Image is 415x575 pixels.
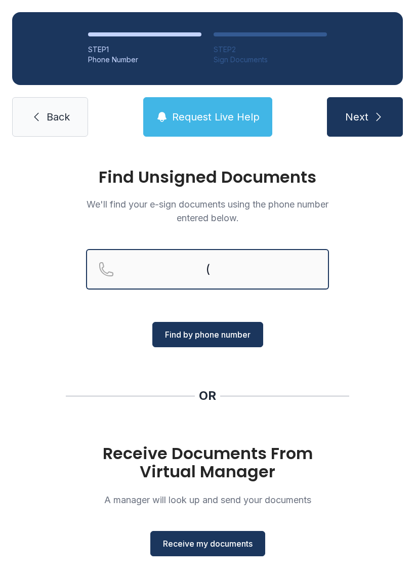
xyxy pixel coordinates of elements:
[199,388,216,404] div: OR
[165,328,251,341] span: Find by phone number
[86,169,329,185] h1: Find Unsigned Documents
[88,55,201,65] div: Phone Number
[86,197,329,225] p: We'll find your e-sign documents using the phone number entered below.
[214,55,327,65] div: Sign Documents
[86,444,329,481] h1: Receive Documents From Virtual Manager
[88,45,201,55] div: STEP 1
[47,110,70,124] span: Back
[172,110,260,124] span: Request Live Help
[163,538,253,550] span: Receive my documents
[345,110,368,124] span: Next
[86,249,329,290] input: Reservation phone number
[214,45,327,55] div: STEP 2
[86,493,329,507] p: A manager will look up and send your documents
